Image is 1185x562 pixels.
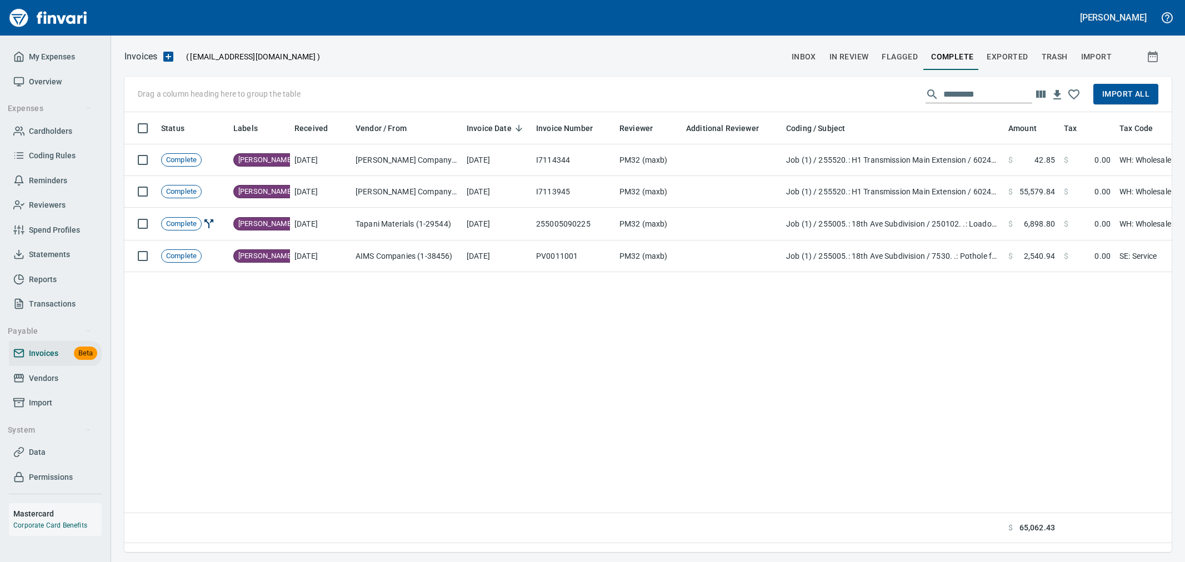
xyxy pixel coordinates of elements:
span: [EMAIL_ADDRESS][DOMAIN_NAME] [189,51,317,62]
span: Reports [29,273,57,287]
td: PM32 (maxb) [615,144,682,176]
span: 65,062.43 [1019,522,1055,534]
span: 0.00 [1094,218,1111,229]
span: Vendors [29,372,58,385]
td: [PERSON_NAME] Company Inc. (1-10431) [351,176,462,208]
td: Job (1) / 255005.: 18th Ave Subdivision / 7530. .: Pothole for Existing Utilities / 4: Subcontrac... [782,240,1004,272]
td: [DATE] [290,176,351,208]
span: Payable [8,324,92,338]
span: $ [1008,218,1013,229]
span: Reviewer [619,122,653,135]
span: Complete [162,187,201,197]
td: [DATE] [290,240,351,272]
a: Data [9,440,102,465]
a: Reminders [9,168,102,193]
span: 2,540.94 [1024,250,1055,262]
button: Upload an Invoice [157,50,179,63]
td: [DATE] [462,240,532,272]
span: $ [1008,154,1013,165]
span: Tax Code [1119,122,1153,135]
td: [PERSON_NAME] Company Inc. (1-10431) [351,144,462,176]
span: Exported [987,50,1028,64]
span: Vendor / From [356,122,421,135]
span: Import [1081,50,1112,64]
span: Complete [931,50,973,64]
button: [PERSON_NAME] [1077,9,1149,26]
span: Expenses [8,102,92,116]
span: Coding / Subject [786,122,845,135]
span: $ [1064,250,1068,262]
span: $ [1008,186,1013,197]
span: Statements [29,248,70,262]
td: PM32 (maxb) [615,208,682,240]
span: Status [161,122,199,135]
button: Download Table [1049,87,1066,103]
span: [PERSON_NAME] [234,155,297,165]
span: Tax [1064,122,1091,135]
td: I7114344 [532,144,615,176]
button: Payable [3,321,96,342]
span: Additional Reviewer [686,122,759,135]
h5: [PERSON_NAME] [1080,12,1147,23]
span: Invoice Date [467,122,512,135]
span: Received [294,122,328,135]
span: Transactions [29,297,76,311]
span: Data [29,445,46,459]
span: 0.00 [1094,250,1111,262]
span: Complete [162,155,201,165]
span: Complete [162,251,201,262]
td: [DATE] [290,208,351,240]
span: [PERSON_NAME] [234,251,297,262]
span: Reviewer [619,122,667,135]
span: $ [1064,154,1068,165]
span: 6,898.80 [1024,218,1055,229]
span: Invoice Number [536,122,607,135]
img: Finvari [7,4,90,31]
span: Coding Rules [29,149,76,163]
span: Invoice Number [536,122,593,135]
td: PV0011001 [532,240,615,272]
span: 0.00 [1094,154,1111,165]
td: AIMS Companies (1-38456) [351,240,462,272]
span: Vendor / From [356,122,407,135]
td: [DATE] [462,208,532,240]
a: Reports [9,267,102,292]
button: System [3,420,96,440]
span: [PERSON_NAME] [234,219,297,229]
span: $ [1008,250,1013,262]
span: Import [29,396,52,410]
span: Reviewers [29,198,66,212]
span: System [8,423,92,437]
a: Import [9,390,102,415]
span: Invoice Split [202,219,216,228]
span: Overview [29,75,62,89]
span: $ [1064,186,1068,197]
span: Beta [74,347,97,360]
span: Reminders [29,174,67,188]
a: Transactions [9,292,102,317]
td: 255005090225 [532,208,615,240]
span: Labels [233,122,258,135]
button: Import All [1093,84,1158,104]
p: Invoices [124,50,157,63]
span: Invoices [29,347,58,360]
span: Permissions [29,470,73,484]
span: 0.00 [1094,186,1111,197]
button: Click to remember these column choices [1066,86,1082,103]
a: InvoicesBeta [9,341,102,366]
button: Choose columns to display [1032,86,1049,103]
td: PM32 (maxb) [615,240,682,272]
td: Job (1) / 255005.: 18th Ave Subdivision / 250102. .: Loadout and Haul / 5: Other [782,208,1004,240]
span: My Expenses [29,50,75,64]
span: Received [294,122,342,135]
span: Cardholders [29,124,72,138]
a: Corporate Card Benefits [13,521,87,529]
span: $ [1064,218,1068,229]
td: [DATE] [462,144,532,176]
span: 42.85 [1034,154,1055,165]
td: PM32 (maxb) [615,176,682,208]
button: Show invoices within a particular date range [1136,47,1172,67]
p: ( ) [179,51,320,62]
td: Job (1) / 255520.: H1 Transmission Main Extension / 602422. .: Water Pipe 24 in DIP / 3: Material [782,144,1004,176]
